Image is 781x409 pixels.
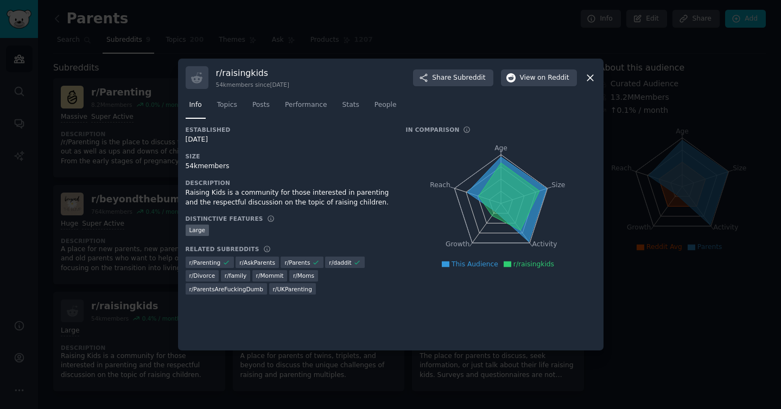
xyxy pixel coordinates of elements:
h3: r/ raisingkids [216,67,289,79]
tspan: Reach [430,181,450,189]
h3: Description [186,179,391,187]
span: r/ Divorce [189,272,215,279]
span: r/ Parents [284,259,310,266]
a: Info [186,97,206,119]
span: This Audience [452,260,498,268]
div: Raising Kids is a community for those interested in parenting and the respectful discussion on th... [186,188,391,207]
span: View [520,73,569,83]
div: 54k members since [DATE] [216,81,289,88]
tspan: Age [494,144,507,152]
span: on Reddit [537,73,569,83]
span: r/ UKParenting [273,285,312,293]
span: r/ Mommit [256,272,284,279]
tspan: Activity [532,241,557,248]
span: Stats [342,100,359,110]
a: Posts [249,97,274,119]
span: r/ Parenting [189,259,221,266]
a: People [371,97,401,119]
span: r/ family [225,272,246,279]
span: r/raisingkids [513,260,554,268]
h3: Related Subreddits [186,245,259,253]
a: Performance [281,97,331,119]
button: ShareSubreddit [413,69,493,87]
span: Performance [285,100,327,110]
span: r/ Moms [293,272,314,279]
span: People [374,100,397,110]
span: Posts [252,100,270,110]
div: [DATE] [186,135,391,145]
span: r/ daddit [329,259,351,266]
span: r/ ParentsAreFuckingDumb [189,285,264,293]
a: Topics [213,97,241,119]
span: Info [189,100,202,110]
h3: Size [186,152,391,160]
h3: Distinctive Features [186,215,263,222]
a: Stats [339,97,363,119]
tspan: Growth [446,241,469,248]
span: r/ AskParents [239,259,275,266]
button: Viewon Reddit [501,69,577,87]
div: 54k members [186,162,391,171]
h3: In Comparison [406,126,460,133]
div: Large [186,225,209,236]
h3: Established [186,126,391,133]
tspan: Size [551,181,565,189]
span: Subreddit [453,73,485,83]
span: Share [432,73,485,83]
span: Topics [217,100,237,110]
